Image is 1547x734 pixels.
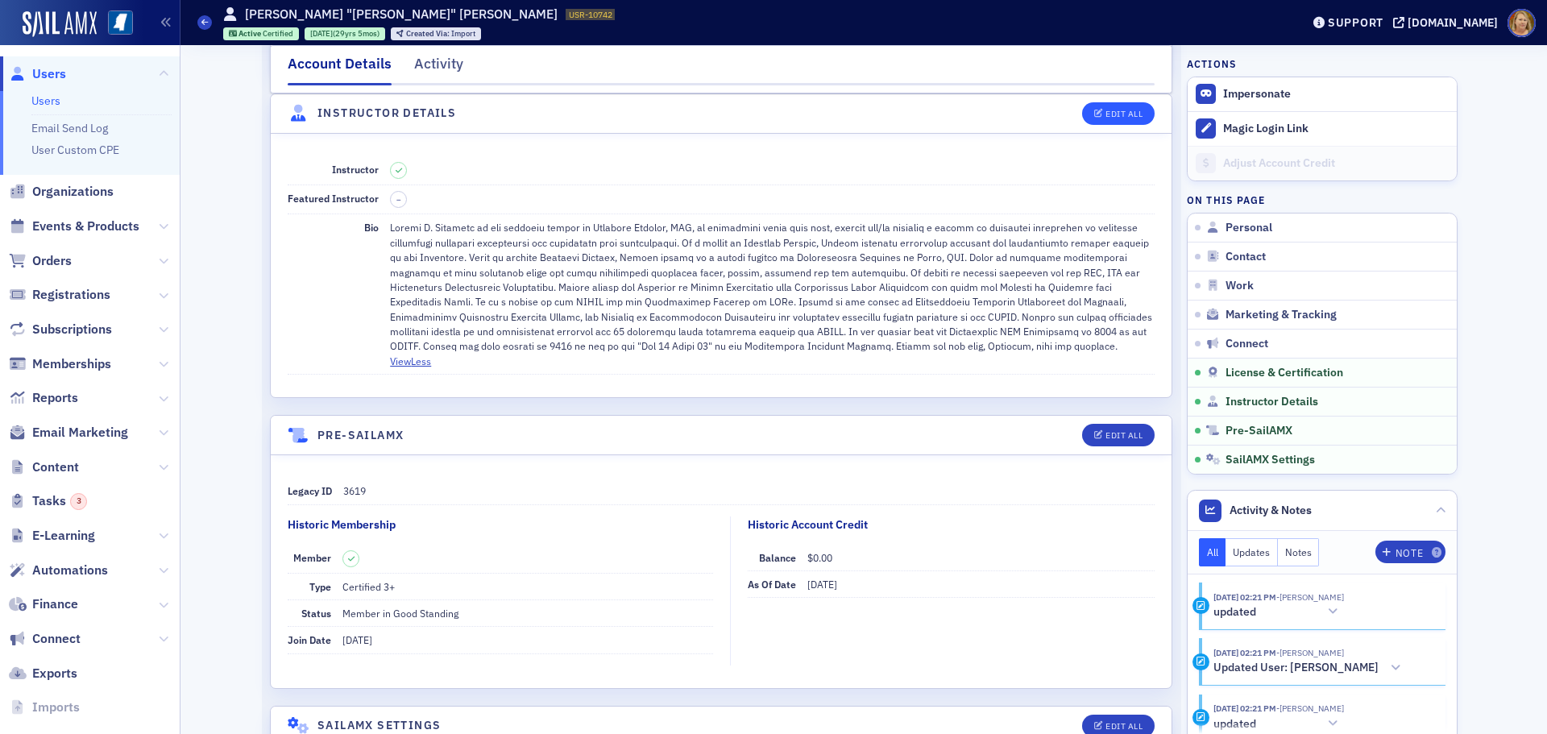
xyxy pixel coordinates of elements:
a: Orders [9,252,72,270]
span: Users [32,65,66,83]
span: Instructor Details [1226,395,1318,409]
a: Organizations [9,183,114,201]
span: Automations [32,562,108,579]
dd: Certified 3+ [342,574,713,599]
img: SailAMX [108,10,133,35]
span: – [396,194,401,205]
a: Email Marketing [9,424,128,442]
span: Member [293,551,331,564]
div: Update [1192,597,1209,614]
a: Imports [9,699,80,716]
span: License & Certification [1226,366,1343,380]
div: Activity [1192,653,1209,670]
span: Organizations [32,183,114,201]
a: Connect [9,630,81,648]
div: (29yrs 5mos) [310,28,379,39]
a: Exports [9,665,77,682]
span: Connect [1226,337,1268,351]
div: Account Details [288,53,392,85]
button: [DOMAIN_NAME] [1393,17,1503,28]
span: Activity & Notes [1230,502,1312,519]
h5: updated [1213,717,1256,732]
div: Support [1328,15,1383,30]
dd: Member in Good Standing [342,600,713,626]
a: Content [9,458,79,476]
a: User Custom CPE [31,143,119,157]
span: Content [32,458,79,476]
div: Import [406,30,475,39]
button: Updated User: [PERSON_NAME] [1213,660,1407,677]
a: Subscriptions [9,321,112,338]
button: Edit All [1082,424,1155,446]
a: Memberships [9,355,111,373]
span: Reports [32,389,78,407]
span: Featured Instructor [288,192,379,205]
dd: 3619 [343,478,1155,504]
span: Finance [32,595,78,613]
button: Note [1375,541,1445,563]
span: Pre-SailAMX [1226,424,1292,438]
span: Ellen Vaughn [1276,703,1344,714]
h4: On this page [1187,193,1458,207]
span: E-Learning [32,527,95,545]
button: Magic Login Link [1188,111,1457,146]
span: USR-10742 [569,9,612,20]
button: All [1199,538,1226,566]
span: Legacy ID [288,484,332,497]
span: Type [309,580,331,593]
a: Registrations [9,286,110,304]
span: Ellen Vaughn [1276,591,1344,603]
span: Registrations [32,286,110,304]
span: Subscriptions [32,321,112,338]
button: Impersonate [1223,87,1291,102]
div: Historic Account Credit [748,516,868,533]
span: [DATE] [807,578,837,591]
h4: Actions [1187,56,1237,71]
span: Join Date [288,633,331,646]
span: Tasks [32,492,87,510]
span: Marketing & Tracking [1226,308,1337,322]
span: Status [301,607,331,620]
span: Exports [32,665,77,682]
a: Adjust Account Credit [1188,146,1457,180]
div: Adjust Account Credit [1223,156,1449,171]
span: Memberships [32,355,111,373]
button: updated [1213,603,1344,620]
span: Orders [32,252,72,270]
a: Tasks3 [9,492,87,510]
span: Created Via : [406,28,451,39]
span: Certified [263,28,293,39]
h4: Pre-SailAMX [317,427,404,444]
button: Updates [1226,538,1278,566]
h1: [PERSON_NAME] "[PERSON_NAME]" [PERSON_NAME] [245,6,558,23]
button: Notes [1278,538,1320,566]
h4: SailAMX Settings [317,717,441,734]
h5: updated [1213,605,1256,620]
div: 3 [70,493,87,510]
span: Contact [1226,250,1266,264]
a: View Homepage [97,10,133,38]
div: Active: Active: Certified [223,27,300,40]
span: Work [1226,279,1254,293]
div: [DOMAIN_NAME] [1408,15,1498,30]
a: Users [31,93,60,108]
span: [DATE] [310,28,333,39]
span: SailAMX Settings [1226,453,1315,467]
h5: Updated User: [PERSON_NAME] [1213,661,1379,675]
a: E-Learning [9,527,95,545]
h4: Instructor Details [317,105,456,122]
span: $0.00 [807,551,832,564]
span: As of Date [748,578,796,591]
span: Balance [759,551,796,564]
div: Historic Membership [288,516,396,533]
div: Update [1192,709,1209,726]
span: [DATE] [342,633,372,646]
button: updated [1213,715,1344,732]
a: Users [9,65,66,83]
a: Active Certified [229,28,294,39]
div: Created Via: Import [391,27,481,40]
time: 9/29/2025 02:21 PM [1213,591,1276,603]
a: Automations [9,562,108,579]
a: SailAMX [23,11,97,37]
span: Active [238,28,263,39]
